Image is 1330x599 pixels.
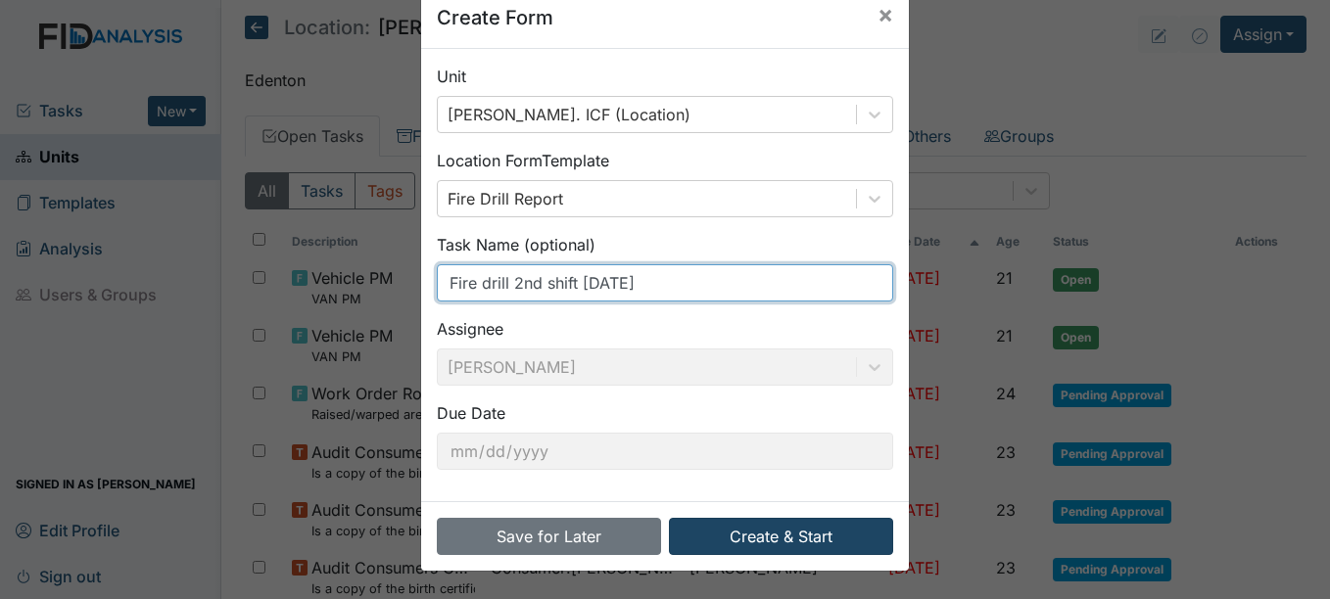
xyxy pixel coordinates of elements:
button: Save for Later [437,518,661,555]
div: Fire Drill Report [448,187,563,210]
label: Location Form Template [437,149,609,172]
h5: Create Form [437,3,553,32]
button: Create & Start [669,518,893,555]
label: Assignee [437,317,503,341]
label: Unit [437,65,466,88]
label: Due Date [437,401,505,425]
div: [PERSON_NAME]. ICF (Location) [448,103,690,126]
label: Task Name (optional) [437,233,595,256]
